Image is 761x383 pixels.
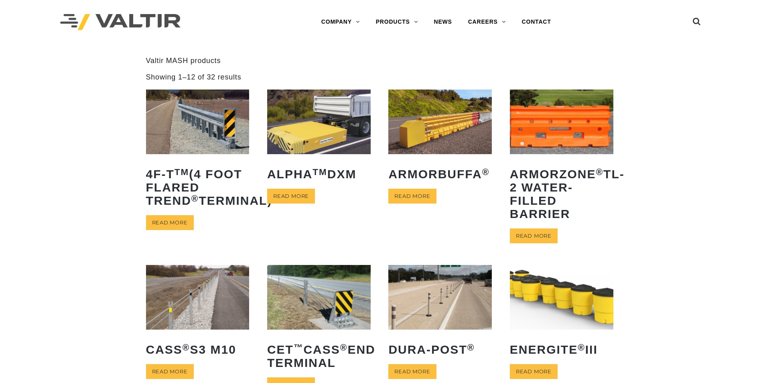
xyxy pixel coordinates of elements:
[596,167,603,177] sup: ®
[294,342,304,352] sup: ™
[514,14,559,30] a: CONTACT
[510,90,613,226] a: ArmorZone®TL-2 Water-Filled Barrier
[267,265,371,375] a: CET™CASS®End Terminal
[388,90,492,187] a: ArmorBuffa®
[388,364,436,379] a: Read more about “Dura-Post®”
[467,342,475,352] sup: ®
[146,90,250,213] a: 4F-TTM(4 Foot Flared TREND®Terminal)
[60,14,181,31] img: Valtir
[146,215,194,230] a: Read more about “4F-TTM (4 Foot Flared TREND® Terminal)”
[146,265,250,362] a: CASS®S3 M10
[510,265,613,362] a: ENERGITE®III
[146,337,250,362] h2: CASS S3 M10
[482,167,490,177] sup: ®
[146,56,615,65] p: Valtir MASH products
[388,337,492,362] h2: Dura-Post
[146,161,250,213] h2: 4F-T (4 Foot Flared TREND Terminal)
[426,14,460,30] a: NEWS
[510,337,613,362] h2: ENERGITE III
[146,73,241,82] p: Showing 1–12 of 32 results
[191,194,199,204] sup: ®
[510,161,613,226] h2: ArmorZone TL-2 Water-Filled Barrier
[267,161,371,187] h2: ALPHA DXM
[267,189,315,204] a: Read more about “ALPHATM DXM”
[267,90,371,187] a: ALPHATMDXM
[388,161,492,187] h2: ArmorBuffa
[460,14,514,30] a: CAREERS
[267,337,371,375] h2: CET CASS End Terminal
[313,14,368,30] a: COMPANY
[510,364,558,379] a: Read more about “ENERGITE® III”
[340,342,348,352] sup: ®
[510,228,558,243] a: Read more about “ArmorZone® TL-2 Water-Filled Barrier”
[388,265,492,362] a: Dura-Post®
[175,167,189,177] sup: TM
[578,342,585,352] sup: ®
[313,167,327,177] sup: TM
[183,342,190,352] sup: ®
[368,14,426,30] a: PRODUCTS
[388,189,436,204] a: Read more about “ArmorBuffa®”
[146,364,194,379] a: Read more about “CASS® S3 M10”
